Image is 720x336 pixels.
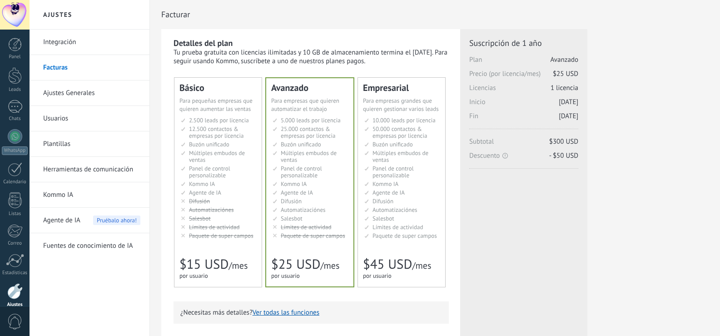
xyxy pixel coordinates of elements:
li: Agente de IA [30,208,149,233]
a: Agente de IA Pruébalo ahora! [43,208,140,233]
span: Avanzado [551,55,578,64]
li: Usuarios [30,106,149,131]
span: Agente de IA [43,208,80,233]
li: Integración [30,30,149,55]
span: Múltiples embudos de ventas [281,149,337,164]
span: Suscripción de 1 año [469,38,578,48]
span: Licencias [469,84,578,98]
span: - $50 USD [549,151,578,160]
div: Leads [2,87,28,93]
span: 12.500 contactos & empresas por licencia [189,125,243,140]
span: Automatizaciónes [372,206,417,214]
span: /mes [320,260,339,271]
span: Paquete de super campos [281,232,345,240]
span: Descuento [469,151,578,160]
a: Usuarios [43,106,140,131]
span: Múltiples embudos de ventas [372,149,428,164]
div: Panel [2,54,28,60]
li: Plantillas [30,131,149,157]
span: por usuario [179,272,208,280]
a: Ajustes Generales [43,80,140,106]
span: [DATE] [559,98,578,106]
span: por usuario [271,272,300,280]
span: Para empresas grandes que quieren gestionar varios leads [363,97,439,113]
span: Facturar [161,10,190,19]
span: 5.000 leads por licencia [281,116,341,124]
span: 1 licencia [551,84,578,92]
li: Facturas [30,55,149,80]
span: Precio (por licencia/mes) [469,70,578,84]
span: Múltiples embudos de ventas [189,149,245,164]
span: /mes [412,260,431,271]
div: Estadísticas [2,270,28,276]
li: Herramientas de comunicación [30,157,149,182]
span: 50.000 contactos & empresas por licencia [372,125,427,140]
span: /mes [228,260,248,271]
span: Difusión [281,197,302,205]
span: Para pequeñas empresas que quieren aumentar las ventas [179,97,253,113]
span: Plan [469,55,578,70]
li: Fuentes de conocimiento de IA [30,233,149,258]
button: Ver todas las funciones [253,308,319,317]
p: ¿Necesitas más detalles? [180,308,442,317]
span: Pruébalo ahora! [93,216,140,225]
li: Kommo IA [30,182,149,208]
div: Ajustes [2,302,28,308]
a: Plantillas [43,131,140,157]
span: $300 USD [549,137,578,146]
span: 2.500 leads por licencia [189,116,249,124]
span: Automatizaciónes [189,206,234,214]
span: Agente de IA [281,189,313,196]
span: $15 USD [179,256,228,273]
span: Salesbot [372,215,394,222]
span: Fin [469,112,578,126]
span: Agente de IA [189,189,221,196]
div: Básico [179,83,257,92]
span: [DATE] [559,112,578,120]
span: $25 USD [553,70,578,78]
div: Empresarial [363,83,440,92]
span: $25 USD [271,256,320,273]
span: Para empresas que quieren automatizar el trabajo [271,97,339,113]
span: 25.000 contactos & empresas por licencia [281,125,335,140]
div: Correo [2,241,28,246]
a: Facturas [43,55,140,80]
span: Kommo IA [372,180,398,188]
span: Panel de control personalizable [281,165,322,179]
div: WhatsApp [2,146,28,155]
span: Límites de actividad [372,223,423,231]
span: Panel de control personalizable [189,165,230,179]
div: Listas [2,211,28,217]
span: Límites de actividad [281,223,332,231]
span: Subtotal [469,137,578,151]
span: Kommo IA [281,180,307,188]
span: Agente de IA [372,189,405,196]
span: Automatizaciónes [281,206,326,214]
span: Salesbot [189,215,211,222]
span: Kommo IA [189,180,215,188]
span: Paquete de super campos [189,232,253,240]
a: Fuentes de conocimiento de IA [43,233,140,259]
div: Calendario [2,179,28,185]
a: Herramientas de comunicación [43,157,140,182]
div: Avanzado [271,83,348,92]
div: Tu prueba gratuita con licencias ilimitadas y 10 GB de almacenamiento termina el [DATE]. Para seg... [174,48,449,65]
div: Chats [2,116,28,122]
span: Buzón unificado [189,140,229,148]
span: Inicio [469,98,578,112]
span: Difusión [189,197,210,205]
a: Kommo IA [43,182,140,208]
span: Buzón unificado [372,140,413,148]
span: Panel de control personalizable [372,165,414,179]
span: Difusión [372,197,393,205]
span: $45 USD [363,256,412,273]
span: Límites de actividad [189,223,240,231]
li: Ajustes Generales [30,80,149,106]
a: Integración [43,30,140,55]
span: Paquete de super campos [372,232,437,240]
span: Buzón unificado [281,140,321,148]
span: Salesbot [281,215,303,222]
b: Detalles del plan [174,38,233,48]
span: por usuario [363,272,392,280]
span: 10.000 leads por licencia [372,116,436,124]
